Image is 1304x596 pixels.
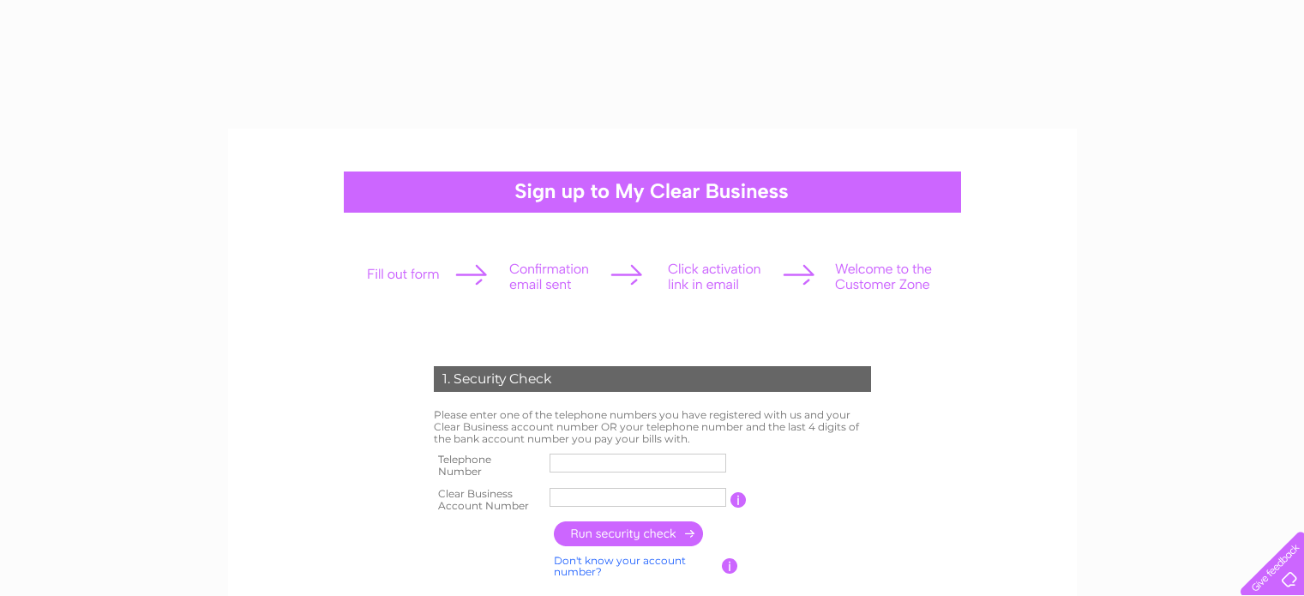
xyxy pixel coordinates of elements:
th: Telephone Number [430,449,546,483]
input: Information [722,558,738,574]
td: Please enter one of the telephone numbers you have registered with us and your Clear Business acc... [430,405,875,449]
div: 1. Security Check [434,366,871,392]
th: Clear Business Account Number [430,483,546,517]
input: Information [730,492,747,508]
a: Don't know your account number? [554,554,686,579]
